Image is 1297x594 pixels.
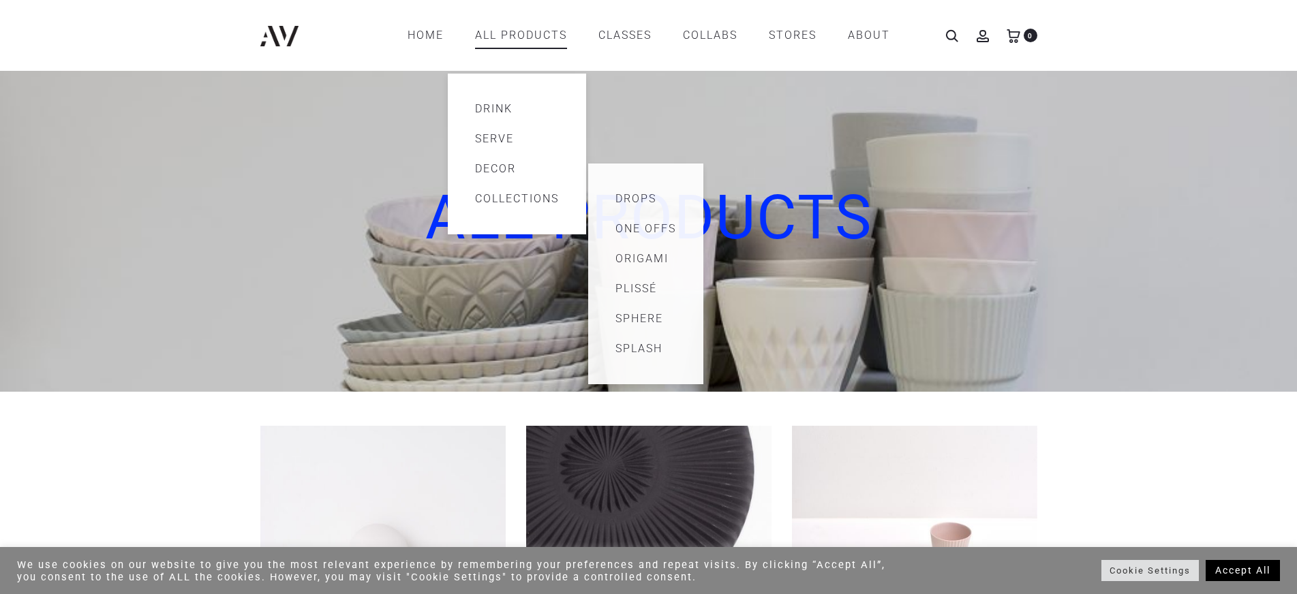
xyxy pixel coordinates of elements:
[475,101,559,117] a: Drink
[1206,560,1280,581] a: Accept All
[408,24,444,47] a: Home
[683,24,737,47] a: COLLABS
[848,24,890,47] a: ABOUT
[615,281,676,297] a: Plissé
[475,24,567,47] a: All products
[769,24,817,47] a: STORES
[598,24,652,47] a: CLASSES
[615,311,676,327] a: Sphere
[27,187,1270,272] h1: ALL PRODUCTS
[1024,29,1037,42] span: 0
[615,191,676,207] a: Drops
[615,251,676,267] a: Origami
[475,161,559,177] a: Decor
[475,191,559,207] a: Collections
[615,341,676,357] a: Splash
[615,221,676,237] a: One offs
[1101,560,1199,581] a: Cookie Settings
[1007,29,1020,42] a: 0
[17,559,901,583] div: We use cookies on our website to give you the most relevant experience by remembering your prefer...
[475,131,559,147] a: Serve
